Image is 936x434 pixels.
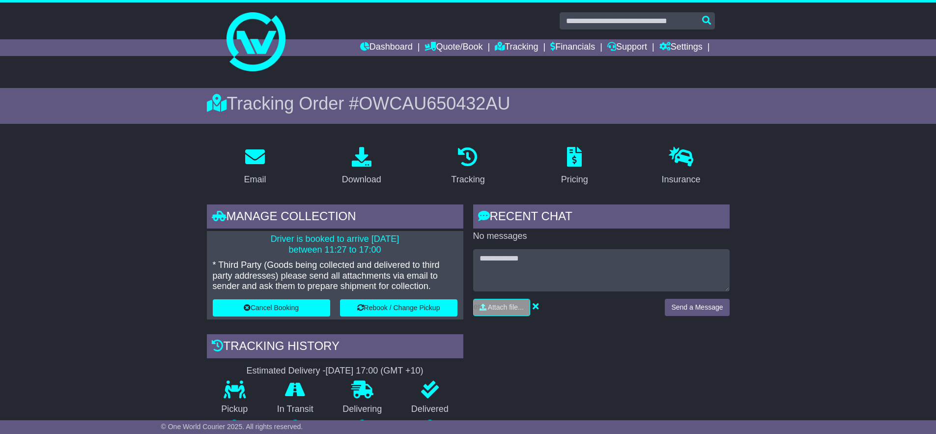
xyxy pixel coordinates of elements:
[328,404,397,415] p: Delivering
[360,39,413,56] a: Dashboard
[495,39,538,56] a: Tracking
[607,39,647,56] a: Support
[473,231,730,242] p: No messages
[445,144,491,190] a: Tracking
[662,173,701,186] div: Insurance
[561,173,588,186] div: Pricing
[207,93,730,114] div: Tracking Order #
[262,404,328,415] p: In Transit
[213,260,457,292] p: * Third Party (Goods being collected and delivered to third party addresses) please send all atta...
[336,144,388,190] a: Download
[244,173,266,186] div: Email
[207,366,463,376] div: Estimated Delivery -
[161,423,303,431] span: © One World Courier 2025. All rights reserved.
[207,334,463,361] div: Tracking history
[207,404,263,415] p: Pickup
[359,93,510,114] span: OWCAU650432AU
[451,173,484,186] div: Tracking
[550,39,595,56] a: Financials
[326,366,424,376] div: [DATE] 17:00 (GMT +10)
[213,234,457,255] p: Driver is booked to arrive [DATE] between 11:27 to 17:00
[555,144,595,190] a: Pricing
[207,204,463,231] div: Manage collection
[213,299,330,317] button: Cancel Booking
[342,173,381,186] div: Download
[659,39,703,56] a: Settings
[473,204,730,231] div: RECENT CHAT
[340,299,457,317] button: Rebook / Change Pickup
[425,39,482,56] a: Quote/Book
[237,144,272,190] a: Email
[655,144,707,190] a: Insurance
[397,404,463,415] p: Delivered
[665,299,729,316] button: Send a Message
